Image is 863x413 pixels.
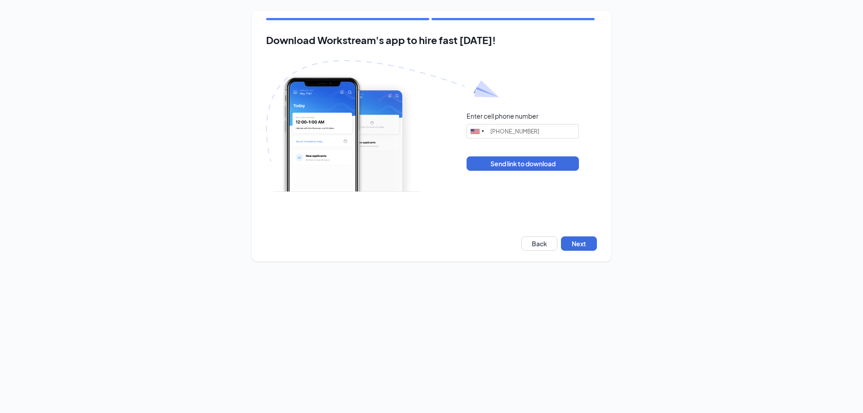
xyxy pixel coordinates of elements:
[467,156,579,171] button: Send link to download
[467,111,538,120] div: Enter cell phone number
[521,236,557,251] button: Back
[266,35,597,46] h2: Download Workstream's app to hire fast [DATE]!
[266,60,499,192] img: Download Workstream's app with paper plane
[467,124,488,138] div: United States: +1
[561,236,597,251] button: Next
